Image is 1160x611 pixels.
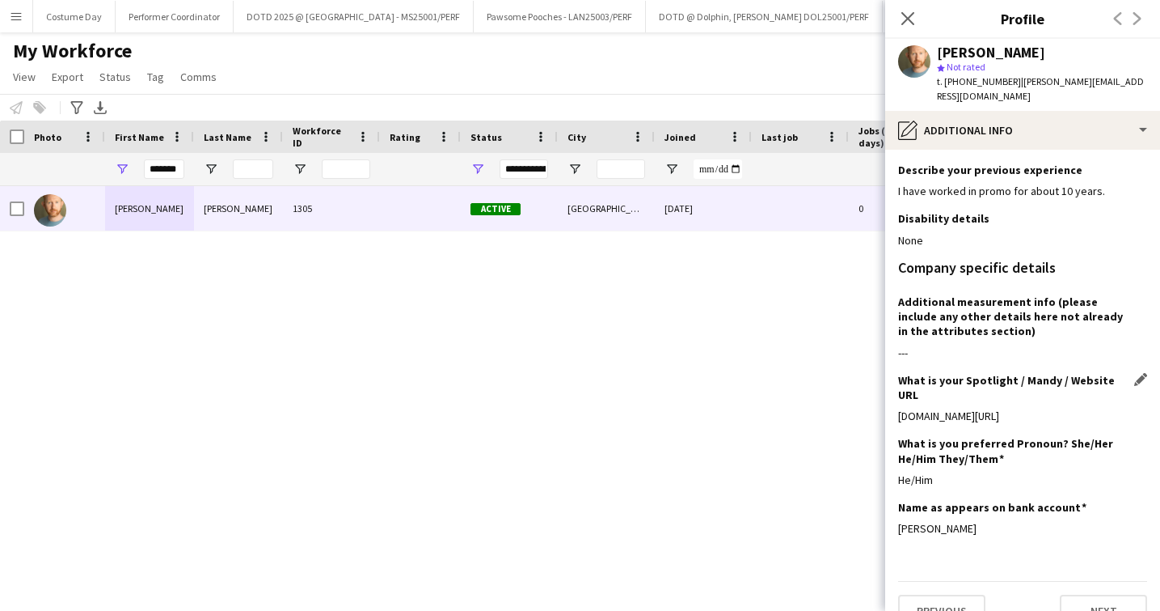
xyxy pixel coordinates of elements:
span: Photo [34,131,61,143]
div: 0 [849,186,954,231]
span: First Name [115,131,164,143]
span: View [13,70,36,84]
input: Joined Filter Input [694,159,742,179]
span: City [567,131,586,143]
a: View [6,66,42,87]
button: Open Filter Menu [470,162,485,176]
a: Tag [141,66,171,87]
div: [GEOGRAPHIC_DATA] [558,186,655,231]
h3: What is your Spotlight / Mandy / Website URL [898,373,1134,402]
div: --- [898,346,1147,360]
button: Open Filter Menu [567,162,582,176]
div: [PERSON_NAME] [105,186,194,231]
app-action-btn: Advanced filters [67,98,86,117]
div: He/Him [898,473,1147,487]
h3: Company specific details [898,261,1056,275]
h3: What is you preferred Pronoun? She/Her He/Him They/Them [898,436,1134,465]
span: Last job [761,131,798,143]
div: Additional info [885,111,1160,150]
span: Rating [390,131,420,143]
a: Comms [174,66,223,87]
h3: Disability details [898,211,989,226]
h3: Additional measurement info (please include any other details here not already in the attributes ... [898,295,1134,339]
input: Workforce ID Filter Input [322,159,370,179]
button: Open Filter Menu [664,162,679,176]
img: Dominic Ryan [34,194,66,227]
button: Open Filter Menu [204,162,218,176]
button: Performer Coordinator [116,1,234,32]
span: Workforce ID [293,125,351,149]
span: Joined [664,131,696,143]
div: [PERSON_NAME] [898,521,1147,536]
div: [PERSON_NAME] [194,186,283,231]
a: Status [93,66,137,87]
button: Costume Day [33,1,116,32]
span: Not rated [947,61,985,73]
h3: Name as appears on bank account [898,500,1086,515]
h3: Describe your previous experience [898,163,1082,177]
button: DOTD @ Dolphin, [PERSON_NAME] DOL25001/PERF [646,1,883,32]
button: Christmas [GEOGRAPHIC_DATA] CAL25002 [883,1,1085,32]
input: Last Name Filter Input [233,159,273,179]
div: 1305 [283,186,380,231]
input: City Filter Input [597,159,645,179]
button: Open Filter Menu [115,162,129,176]
div: [PERSON_NAME] [937,45,1045,60]
span: Last Name [204,131,251,143]
span: Status [99,70,131,84]
span: Tag [147,70,164,84]
button: DOTD 2025 @ [GEOGRAPHIC_DATA] - MS25001/PERF [234,1,474,32]
span: My Workforce [13,39,132,63]
input: First Name Filter Input [144,159,184,179]
div: [DOMAIN_NAME][URL] [898,409,1147,423]
div: [DATE] [655,186,752,231]
a: Export [45,66,90,87]
span: Status [470,131,502,143]
div: I have worked in promo for about 10 years. [898,184,1147,198]
button: Pawsome Pooches - LAN25003/PERF [474,1,646,32]
button: Open Filter Menu [293,162,307,176]
span: Comms [180,70,217,84]
span: Export [52,70,83,84]
div: None [898,233,1147,248]
span: Active [470,203,521,215]
app-action-btn: Export XLSX [91,98,110,117]
h3: Profile [885,8,1160,29]
span: Jobs (last 90 days) [858,125,925,149]
span: | [PERSON_NAME][EMAIL_ADDRESS][DOMAIN_NAME] [937,75,1144,102]
span: t. [PHONE_NUMBER] [937,75,1021,87]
